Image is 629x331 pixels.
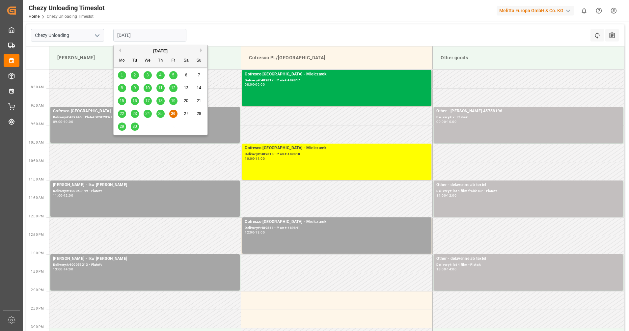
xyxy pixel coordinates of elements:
div: 08:00 [245,83,254,86]
div: Delivery#:lot 4 film - Plate#: [436,262,620,268]
div: [PERSON_NAME] - lkw [PERSON_NAME] [53,182,237,188]
span: 16 [132,98,137,103]
span: 26 [171,111,175,116]
span: 11:00 AM [29,178,44,181]
button: Next Month [200,48,204,52]
div: Delivery#:489445 - Plate#:WSE2XW7 [53,115,237,120]
div: 12:00 [447,194,456,197]
span: 10 [145,86,150,90]
span: 10:30 AM [29,159,44,163]
div: Choose Tuesday, September 2nd, 2025 [131,71,139,79]
div: Melitta Europa GmbH & Co. KG [497,6,574,15]
div: 09:00 [436,120,446,123]
span: 14 [197,86,201,90]
div: Delivery#:489818 - Plate#:489818 [245,152,429,157]
span: 29 [120,124,124,129]
div: Cofresco PL/[GEOGRAPHIC_DATA] [246,52,427,64]
div: Choose Monday, September 15th, 2025 [118,97,126,105]
div: - [446,120,447,123]
span: 19 [171,98,175,103]
div: 11:00 [53,194,63,197]
div: 11:00 [255,157,265,160]
div: Choose Tuesday, September 30th, 2025 [131,123,139,131]
div: - [254,83,255,86]
div: 10:00 [64,120,73,123]
div: Mo [118,57,126,65]
span: 27 [184,111,188,116]
span: 8 [121,86,123,90]
span: 7 [198,73,200,77]
div: Cofresco [GEOGRAPHIC_DATA] - Mielczarek [245,71,429,78]
span: 28 [197,111,201,116]
div: month 2025-09 [116,69,205,133]
div: Choose Thursday, September 11th, 2025 [156,84,165,92]
div: [DATE] [114,48,207,54]
div: Tu [131,57,139,65]
div: 14:00 [64,268,73,271]
div: Choose Sunday, September 21st, 2025 [195,97,203,105]
div: Other - delavenne ab textel [436,182,620,188]
input: DD.MM.YYYY [113,29,186,41]
div: Choose Saturday, September 27th, 2025 [182,110,190,118]
div: - [254,231,255,234]
span: 23 [132,111,137,116]
span: 11 [158,86,162,90]
span: 12 [171,86,175,90]
span: 3 [147,73,149,77]
div: 14:00 [447,268,456,271]
div: Choose Wednesday, September 10th, 2025 [144,84,152,92]
div: Other - [PERSON_NAME] 45758196 [436,108,620,115]
div: Delivery#:lot 4 film fraicheur - Plate#: [436,188,620,194]
span: 24 [145,111,150,116]
div: Choose Saturday, September 6th, 2025 [182,71,190,79]
div: 10:00 [447,120,456,123]
span: 2 [134,73,136,77]
div: Delivery#:400053149 - Plate#: [53,188,237,194]
div: Other - delavenne ab textel [436,256,620,262]
div: - [63,268,64,271]
div: 09:00 [255,83,265,86]
div: Choose Wednesday, September 17th, 2025 [144,97,152,105]
div: 13:00 [53,268,63,271]
div: Choose Monday, September 1st, 2025 [118,71,126,79]
a: Home [29,14,40,19]
div: Choose Tuesday, September 23rd, 2025 [131,110,139,118]
div: Su [195,57,203,65]
span: 4 [159,73,162,77]
button: Previous Month [117,48,121,52]
div: 12:00 [64,194,73,197]
span: 2:30 PM [31,307,44,310]
button: Melitta Europa GmbH & Co. KG [497,4,577,17]
span: 11:30 AM [29,196,44,200]
div: Choose Tuesday, September 16th, 2025 [131,97,139,105]
div: 12:00 [245,231,254,234]
span: 6 [185,73,187,77]
div: - [254,157,255,160]
div: Cofresco [GEOGRAPHIC_DATA] - Mielczarek [245,145,429,152]
div: Choose Sunday, September 7th, 2025 [195,71,203,79]
span: 8:30 AM [31,85,44,89]
div: Choose Friday, September 5th, 2025 [169,71,178,79]
div: 11:00 [436,194,446,197]
div: Th [156,57,165,65]
span: 15 [120,98,124,103]
span: 13 [184,86,188,90]
div: Choose Thursday, September 4th, 2025 [156,71,165,79]
span: 9:00 AM [31,104,44,107]
div: Delivery#:489817 - Plate#:489817 [245,78,429,83]
span: 10:00 AM [29,141,44,144]
div: Choose Friday, September 12th, 2025 [169,84,178,92]
span: 9 [134,86,136,90]
div: - [446,194,447,197]
div: - [63,194,64,197]
div: Choose Monday, September 29th, 2025 [118,123,126,131]
div: 09:00 [53,120,63,123]
div: - [446,268,447,271]
span: 12:00 PM [29,214,44,218]
div: Delivery#:400053213 - Plate#: [53,262,237,268]
div: Choose Saturday, September 13th, 2025 [182,84,190,92]
button: open menu [92,30,102,41]
span: 1 [121,73,123,77]
div: 13:00 [255,231,265,234]
div: Cofresco [GEOGRAPHIC_DATA] - Mielczarek [245,219,429,225]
